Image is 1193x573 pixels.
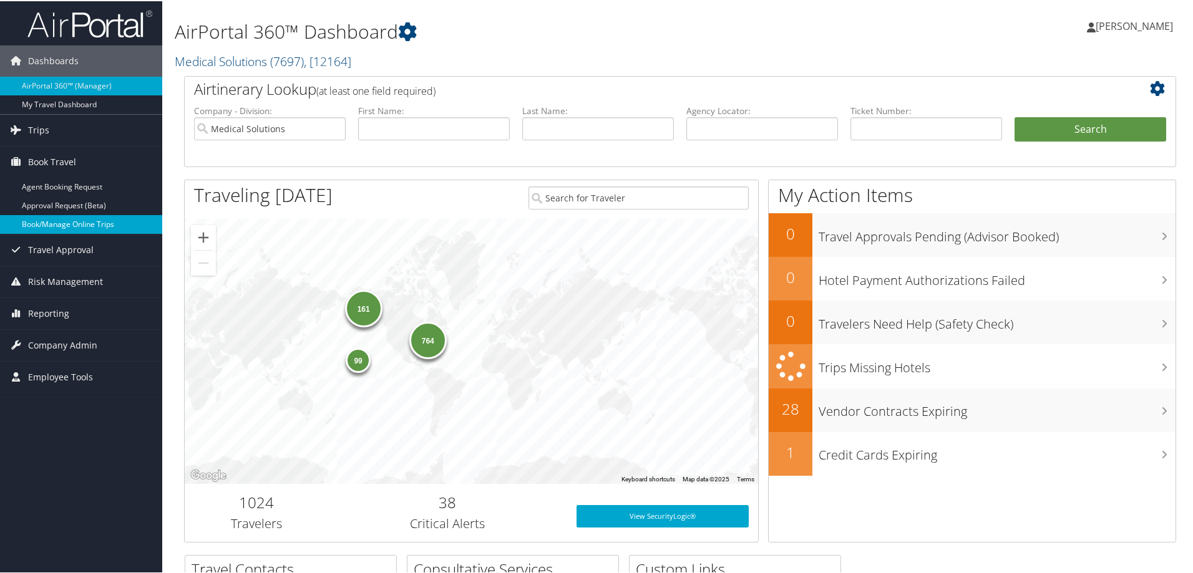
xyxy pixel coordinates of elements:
a: Terms (opens in new tab) [737,474,754,481]
span: Risk Management [28,265,103,296]
h2: 0 [769,222,812,243]
span: Travel Approval [28,233,94,264]
h3: Credit Cards Expiring [819,439,1176,463]
a: 0Travel Approvals Pending (Advisor Booked) [769,212,1176,256]
button: Search [1015,116,1166,141]
label: Last Name: [522,104,674,116]
h2: 0 [769,309,812,330]
span: [PERSON_NAME] [1096,18,1173,32]
h3: Vendor Contracts Expiring [819,395,1176,419]
span: ( 7697 ) [270,52,304,69]
span: Employee Tools [28,360,93,392]
a: [PERSON_NAME] [1087,6,1186,44]
span: Book Travel [28,145,76,176]
h1: My Action Items [769,181,1176,207]
a: Medical Solutions [175,52,351,69]
h1: Traveling [DATE] [194,181,333,207]
a: Trips Missing Hotels [769,343,1176,387]
button: Zoom in [191,224,216,249]
span: Map data ©2025 [683,474,729,481]
h1: AirPortal 360™ Dashboard [175,17,849,44]
span: Company Admin [28,329,97,360]
div: 99 [346,346,371,371]
button: Keyboard shortcuts [621,474,675,483]
h2: 0 [769,266,812,287]
img: Google [188,466,229,483]
h3: Critical Alerts [338,514,558,531]
a: 0Travelers Need Help (Safety Check) [769,299,1176,343]
div: 764 [409,320,446,358]
h3: Travelers [194,514,319,531]
input: Search for Traveler [528,185,749,208]
a: 0Hotel Payment Authorizations Failed [769,256,1176,299]
label: Company - Division: [194,104,346,116]
h2: Airtinerary Lookup [194,77,1084,99]
span: Reporting [28,297,69,328]
h3: Trips Missing Hotels [819,352,1176,375]
h2: 38 [338,491,558,512]
h2: 1024 [194,491,319,512]
a: View SecurityLogic® [577,504,749,526]
div: 161 [344,289,382,326]
label: Ticket Number: [850,104,1002,116]
h2: 28 [769,397,812,418]
a: 28Vendor Contracts Expiring [769,387,1176,431]
a: 1Credit Cards Expiring [769,431,1176,474]
img: airportal-logo.png [27,8,152,37]
label: Agency Locator: [686,104,838,116]
button: Zoom out [191,249,216,274]
h3: Travelers Need Help (Safety Check) [819,308,1176,332]
a: Open this area in Google Maps (opens a new window) [188,466,229,483]
span: (at least one field required) [316,83,436,97]
span: Dashboards [28,44,79,75]
span: Trips [28,113,49,145]
h3: Hotel Payment Authorizations Failed [819,264,1176,288]
span: , [ 12164 ] [304,52,351,69]
h2: 1 [769,441,812,462]
h3: Travel Approvals Pending (Advisor Booked) [819,221,1176,244]
label: First Name: [358,104,510,116]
